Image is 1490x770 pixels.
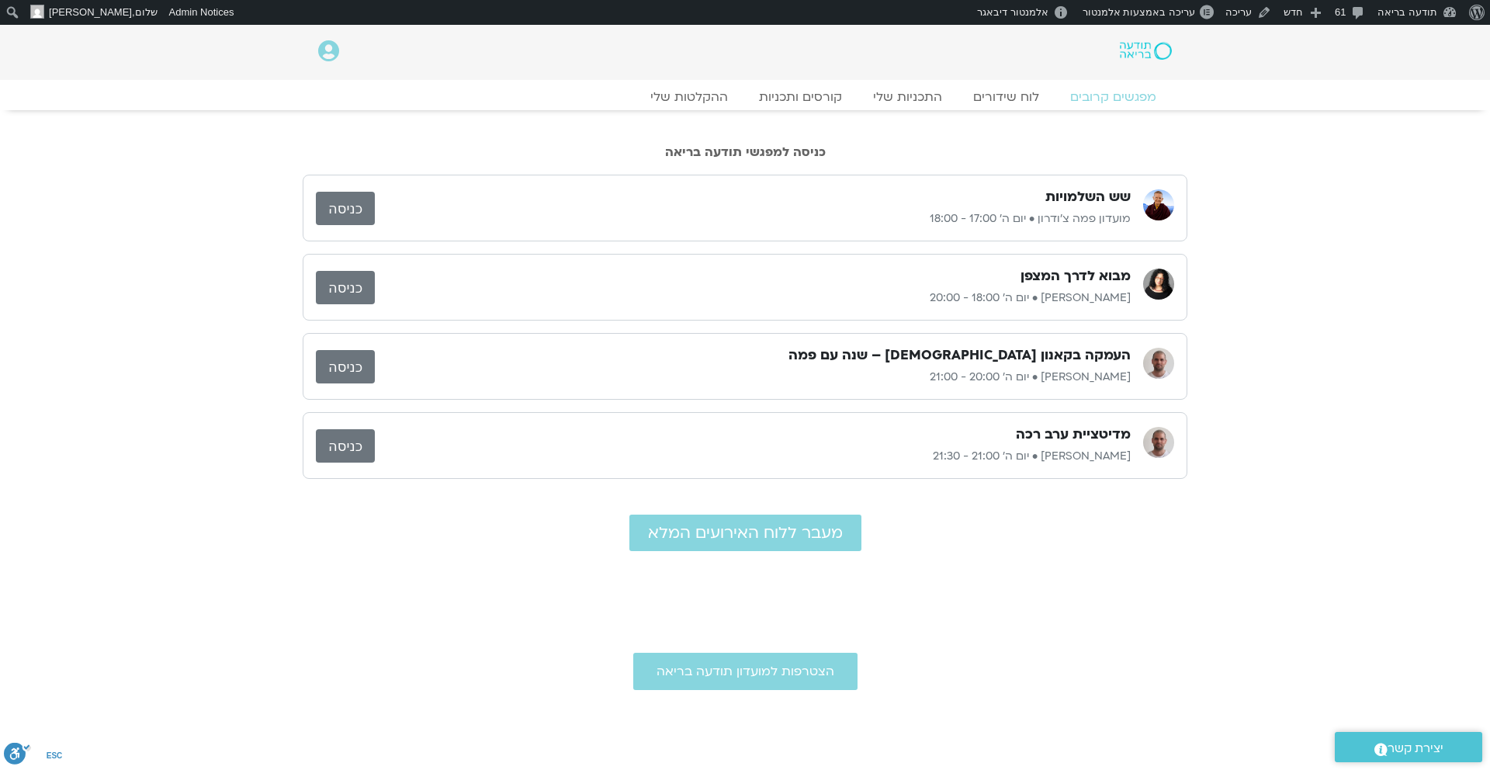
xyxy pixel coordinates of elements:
span: הצטרפות למועדון תודעה בריאה [657,664,834,678]
a: כניסה [316,192,375,225]
img: מועדון פמה צ'ודרון [1143,189,1174,220]
img: דקל קנטי [1143,348,1174,379]
p: [PERSON_NAME] • יום ה׳ 21:00 - 21:30 [375,447,1131,466]
h3: מבוא לדרך המצפן [1020,267,1131,286]
h3: העמקה בקאנון [DEMOGRAPHIC_DATA] – שנה עם פמה [788,346,1131,365]
a: הצטרפות למועדון תודעה בריאה [633,653,858,690]
span: עריכה באמצעות אלמנטור [1083,6,1195,18]
a: מעבר ללוח האירועים המלא [629,515,861,551]
a: התכניות שלי [858,89,958,105]
h2: כניסה למפגשי תודעה בריאה [303,145,1187,159]
img: דקל קנטי [1143,427,1174,458]
a: יצירת קשר [1335,732,1482,762]
a: כניסה [316,350,375,383]
p: [PERSON_NAME] • יום ה׳ 20:00 - 21:00 [375,368,1131,387]
h3: מדיטציית ערב רכה [1016,425,1131,444]
a: כניסה [316,429,375,463]
a: כניסה [316,271,375,304]
a: לוח שידורים [958,89,1055,105]
span: מעבר ללוח האירועים המלא [648,524,843,542]
p: מועדון פמה צ'ודרון • יום ה׳ 17:00 - 18:00 [375,210,1131,228]
a: מפגשים קרובים [1055,89,1172,105]
span: [PERSON_NAME] [49,6,132,18]
a: ההקלטות שלי [635,89,743,105]
p: [PERSON_NAME] • יום ה׳ 18:00 - 20:00 [375,289,1131,307]
span: יצירת קשר [1388,738,1443,759]
h3: שש השלמויות [1045,188,1131,206]
img: ארנינה קשתן [1143,269,1174,300]
nav: Menu [318,89,1172,105]
a: קורסים ותכניות [743,89,858,105]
